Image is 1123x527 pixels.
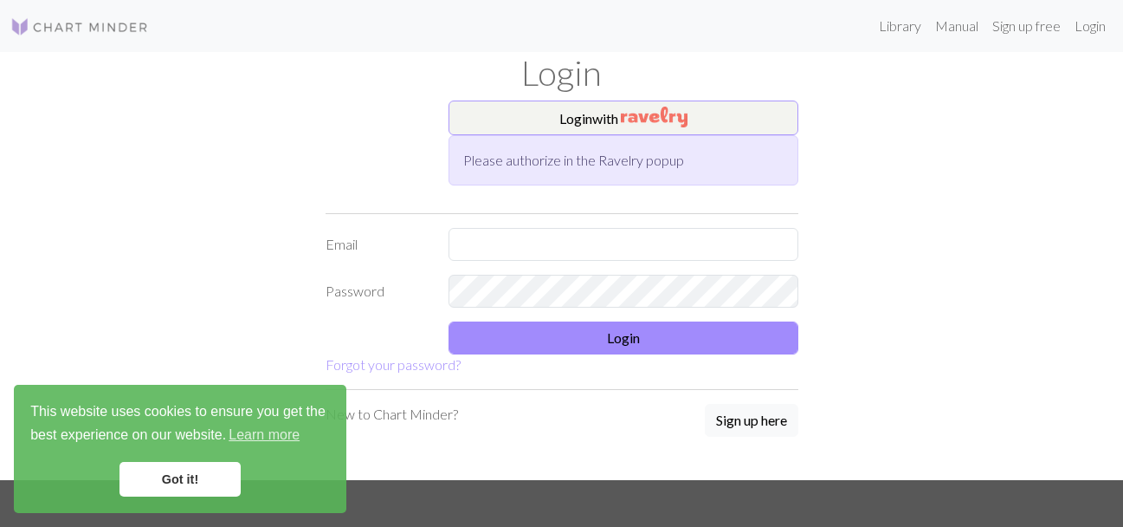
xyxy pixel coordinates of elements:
[449,135,798,185] div: Please authorize in the Ravelry popup
[315,275,439,308] label: Password
[30,401,330,448] span: This website uses cookies to ensure you get the best experience on our website.
[1068,9,1113,43] a: Login
[621,107,687,127] img: Ravelry
[326,404,458,425] p: New to Chart Minder?
[119,462,241,497] a: dismiss cookie message
[226,422,302,448] a: learn more about cookies
[985,9,1068,43] a: Sign up free
[449,101,798,135] button: Loginwith
[705,404,798,437] button: Sign up here
[14,385,346,513] div: cookieconsent
[326,356,461,373] a: Forgot your password?
[705,404,798,439] a: Sign up here
[928,9,985,43] a: Manual
[68,52,1055,94] h1: Login
[872,9,928,43] a: Library
[449,322,798,355] button: Login
[315,228,439,261] label: Email
[10,16,149,37] img: Logo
